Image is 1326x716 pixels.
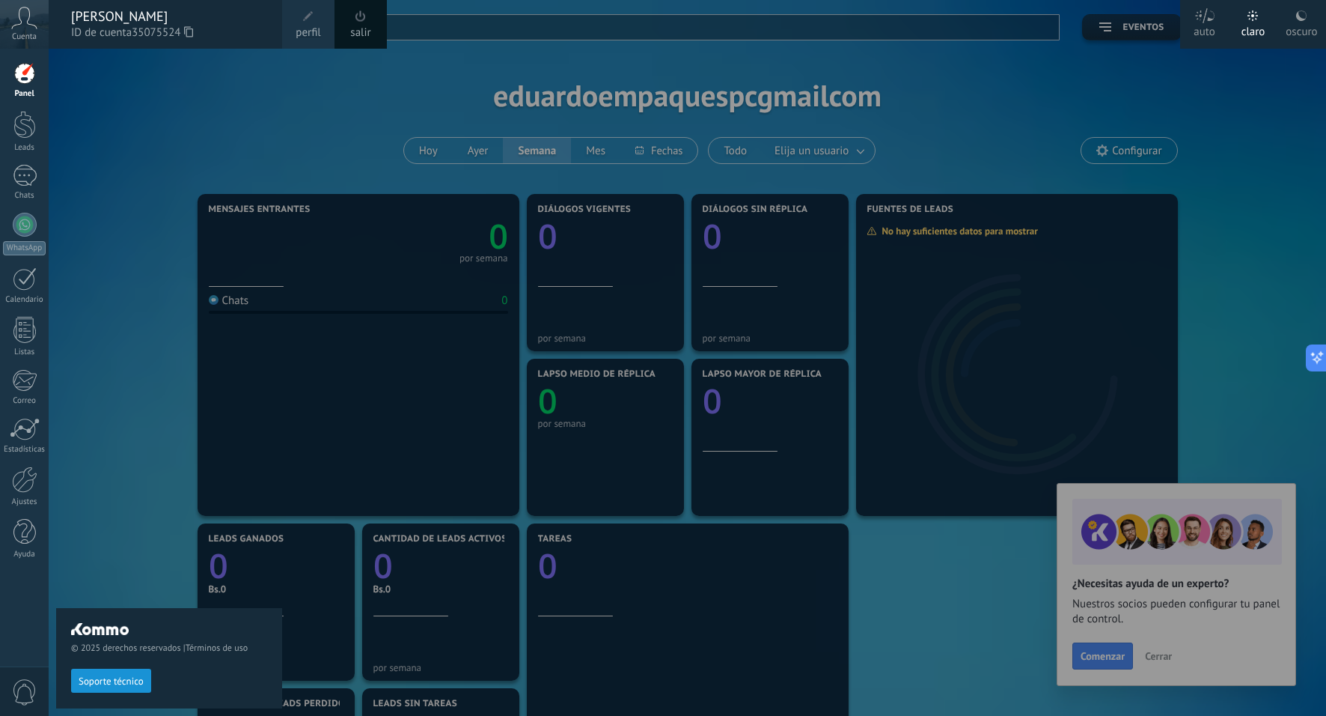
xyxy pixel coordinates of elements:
span: © 2025 derechos reservados | [71,643,267,654]
div: Ajustes [3,497,46,507]
div: Listas [3,348,46,357]
div: [PERSON_NAME] [71,8,267,25]
div: oscuro [1286,10,1317,49]
a: Términos de uso [186,643,248,654]
span: perfil [296,25,320,41]
span: Cuenta [12,32,37,42]
span: 35075524 [132,25,193,41]
div: auto [1194,10,1215,49]
div: WhatsApp [3,241,46,255]
div: Panel [3,89,46,99]
span: Soporte técnico [79,676,144,687]
a: Soporte técnico [71,675,151,686]
div: Correo [3,396,46,406]
div: claro [1241,10,1265,49]
div: Leads [3,143,46,153]
div: Estadísticas [3,445,46,455]
button: Soporte técnico [71,669,151,693]
a: salir [350,25,370,41]
span: ID de cuenta [71,25,267,41]
div: Calendario [3,295,46,305]
div: Chats [3,191,46,201]
div: Ayuda [3,550,46,559]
